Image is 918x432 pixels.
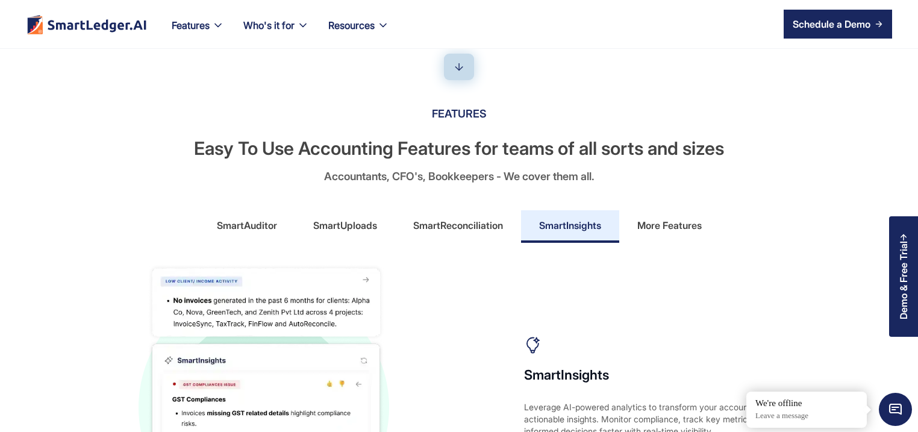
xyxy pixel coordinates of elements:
[172,17,210,34] div: Features
[793,17,870,31] div: Schedule a Demo
[313,216,377,235] div: SmartUploads
[26,14,148,34] a: home
[879,393,912,426] span: Chat Widget
[755,398,858,410] div: We're offline
[413,216,503,235] div: SmartReconciliation
[26,14,148,34] img: footer logo
[243,17,295,34] div: Who's it for
[637,216,702,235] div: More Features
[898,241,909,319] div: Demo & Free Trial
[234,17,319,48] div: Who's it for
[784,10,892,39] a: Schedule a Demo
[162,17,234,48] div: Features
[875,20,882,28] img: arrow right icon
[539,216,601,235] div: SmartInsights
[755,411,858,421] p: Leave a message
[217,216,277,235] div: SmartAuditor
[328,17,375,34] div: Resources
[452,60,466,74] img: down-arrow
[524,366,825,383] h4: SmartInsights
[524,336,542,354] img: smart insight icons
[319,17,399,48] div: Resources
